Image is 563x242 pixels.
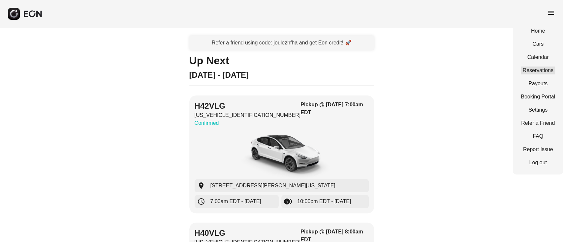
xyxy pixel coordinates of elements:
a: Payouts [521,80,555,88]
a: Calendar [521,53,555,61]
a: FAQ [521,132,555,140]
a: Reservations [521,67,555,74]
a: Home [521,27,555,35]
a: Booking Portal [521,93,555,101]
span: schedule [197,198,205,205]
p: [US_VEHICLE_IDENTIFICATION_NUMBER] [195,111,301,119]
a: Cars [521,40,555,48]
a: Report Issue [521,146,555,153]
span: 7:00am EDT - [DATE] [210,198,261,205]
a: Refer a friend using code: joulezhfha and get Eon credit! 🚀 [189,36,374,50]
span: location_on [197,182,205,190]
h2: [DATE] - [DATE] [189,70,374,80]
span: 10:00pm EDT - [DATE] [297,198,351,205]
img: car [232,130,331,179]
button: H42VLG[US_VEHICLE_IDENTIFICATION_NUMBER]ConfirmedPickup @ [DATE] 7:00am EDTcar[STREET_ADDRESS][PE... [189,95,374,213]
a: Log out [521,159,555,167]
h1: Up Next [189,57,374,65]
h2: H42VLG [195,101,301,111]
span: [STREET_ADDRESS][PERSON_NAME][US_STATE] [210,182,335,190]
span: browse_gallery [284,198,292,205]
a: Refer a Friend [521,119,555,127]
a: Settings [521,106,555,114]
h3: Pickup @ [DATE] 7:00am EDT [300,101,368,117]
span: menu [547,9,555,17]
h2: H40VLG [195,228,301,238]
p: Confirmed [195,119,301,127]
